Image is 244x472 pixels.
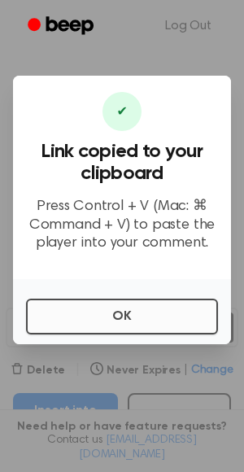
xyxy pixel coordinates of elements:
[26,198,218,253] p: Press Control + V (Mac: ⌘ Command + V) to paste the player into your comment.
[102,92,142,131] div: ✔
[16,11,108,42] a: Beep
[26,299,218,334] button: OK
[26,141,218,185] h3: Link copied to your clipboard
[149,7,228,46] a: Log Out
